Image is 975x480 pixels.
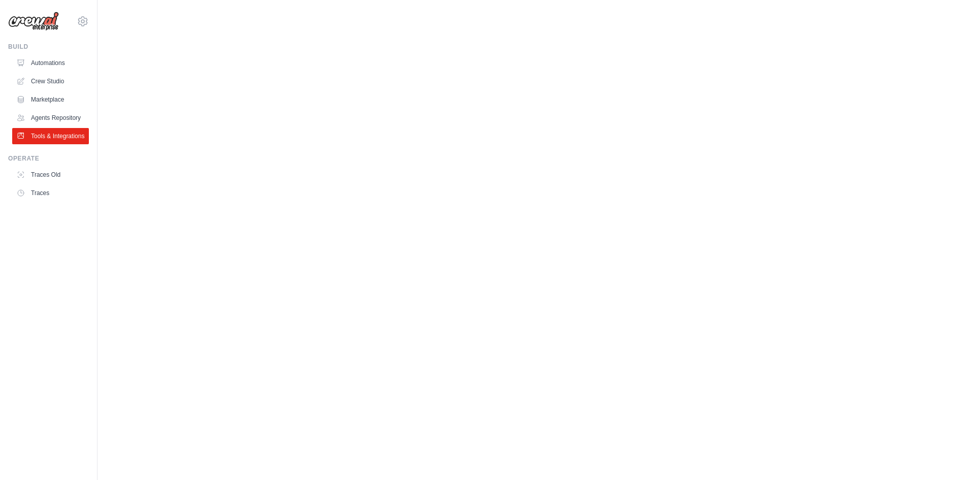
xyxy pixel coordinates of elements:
[8,12,59,31] img: Logo
[8,43,89,51] div: Build
[12,91,89,108] a: Marketplace
[12,167,89,183] a: Traces Old
[12,185,89,201] a: Traces
[12,110,89,126] a: Agents Repository
[8,154,89,163] div: Operate
[12,128,89,144] a: Tools & Integrations
[12,73,89,89] a: Crew Studio
[12,55,89,71] a: Automations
